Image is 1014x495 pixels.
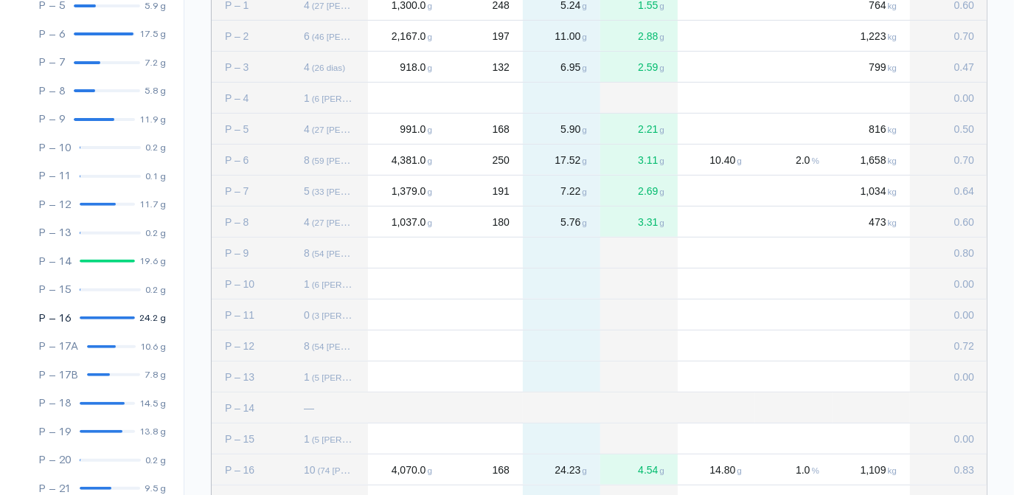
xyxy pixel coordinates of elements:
span: 0.64 [954,185,974,197]
span: 191 [493,185,510,197]
div: P – 16 [212,454,291,485]
span: 250 [493,154,510,166]
div: P – 17A [38,338,78,355]
div: 24.2 g [139,311,166,325]
span: 1 [304,92,395,104]
span: kg [888,187,897,196]
span: 8 [304,154,400,166]
span: 3.31 [636,216,664,228]
div: 11.7 g [139,197,166,212]
span: % [812,156,819,165]
span: 0.72 [954,340,974,352]
span: 4 [304,61,345,73]
span: g [583,125,587,134]
div: 17.5 g [139,27,166,41]
div: P – 14 [38,253,71,270]
div: P – 10 [212,269,291,299]
span: g [428,63,432,72]
small: (27 [PERSON_NAME]) [312,218,400,227]
div: P – 17B [38,367,78,384]
span: g [583,218,587,227]
span: 1 [304,371,395,383]
span: 4 [304,216,400,228]
div: Press SPACE to select this row. [212,206,987,237]
span: 0.00 [954,433,974,445]
span: 1,223 [859,30,897,42]
span: g [583,465,587,475]
div: P – 4 [212,83,291,113]
div: Press SPACE to select this row. [212,144,987,175]
span: 7.22 [559,185,587,197]
div: P – 9 [38,111,65,128]
span: 0.47 [954,61,974,73]
div: 19.6 g [139,254,166,269]
span: g [583,187,587,196]
span: 197 [493,30,510,42]
span: 5 [304,185,400,197]
div: P – 2 [212,21,291,51]
span: 10 [304,464,406,476]
span: g [660,63,664,72]
div: P – 16 [38,310,71,327]
span: 2.0 [794,154,819,166]
small: (5 [PERSON_NAME]) [312,435,395,444]
span: 0.60 [954,216,974,228]
span: 1,037.0 [390,216,432,228]
span: 0.00 [954,278,974,290]
div: P – 9 [212,238,291,268]
div: Press SPACE to select this row. [212,175,987,206]
span: 4,070.0 [390,464,432,476]
small: (54 [PERSON_NAME]) [312,249,400,258]
span: 799 [867,61,897,73]
span: 0.00 [954,309,974,321]
div: P – 15 [38,281,71,298]
div: 7.8 g [145,367,166,382]
small: (26 dias) [312,63,345,72]
span: 168 [493,464,510,476]
span: 0 [304,309,395,321]
span: 5.76 [559,216,587,228]
div: P – 18 [38,395,71,412]
span: g [737,465,742,475]
span: 1,658 [859,154,897,166]
span: 8 [304,340,400,352]
span: 2.69 [636,185,664,197]
span: g [660,1,664,10]
small: (5 [PERSON_NAME]) [312,373,395,382]
div: P – 8 [38,83,65,100]
span: g [660,156,664,165]
span: g [428,156,432,165]
span: g [583,156,587,165]
div: Press SPACE to select this row. [212,454,987,485]
div: Press SPACE to select this row. [212,113,987,144]
div: Press SPACE to select this row. [212,423,987,454]
div: P – 3 [212,52,291,82]
span: kg [888,32,897,41]
span: g [428,32,432,41]
small: (3 [PERSON_NAME]) [312,311,395,320]
span: 168 [493,123,510,135]
span: g [660,125,664,134]
span: 0.00 [954,371,974,383]
span: g [660,32,664,41]
span: 132 [493,61,510,73]
span: g [583,63,587,72]
div: P – 10 [38,139,71,156]
div: Press SPACE to select this row. [212,51,987,82]
span: g [583,1,587,10]
small: (27 [PERSON_NAME]) [312,1,400,10]
div: Press SPACE to select this row. [212,82,987,113]
span: kg [888,218,897,227]
div: P – 11 [38,167,71,184]
span: g [428,125,432,134]
span: 0.00 [954,92,974,104]
span: 2.88 [636,30,664,42]
span: kg [888,125,897,134]
div: Press SPACE to select this row. [212,361,987,392]
span: 1 [304,278,395,290]
div: Press SPACE to select this row. [212,299,987,330]
small: (27 [PERSON_NAME]) [312,125,400,134]
div: P – 11 [212,300,291,330]
span: g [428,1,432,10]
div: Press SPACE to select this row. [212,330,987,361]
